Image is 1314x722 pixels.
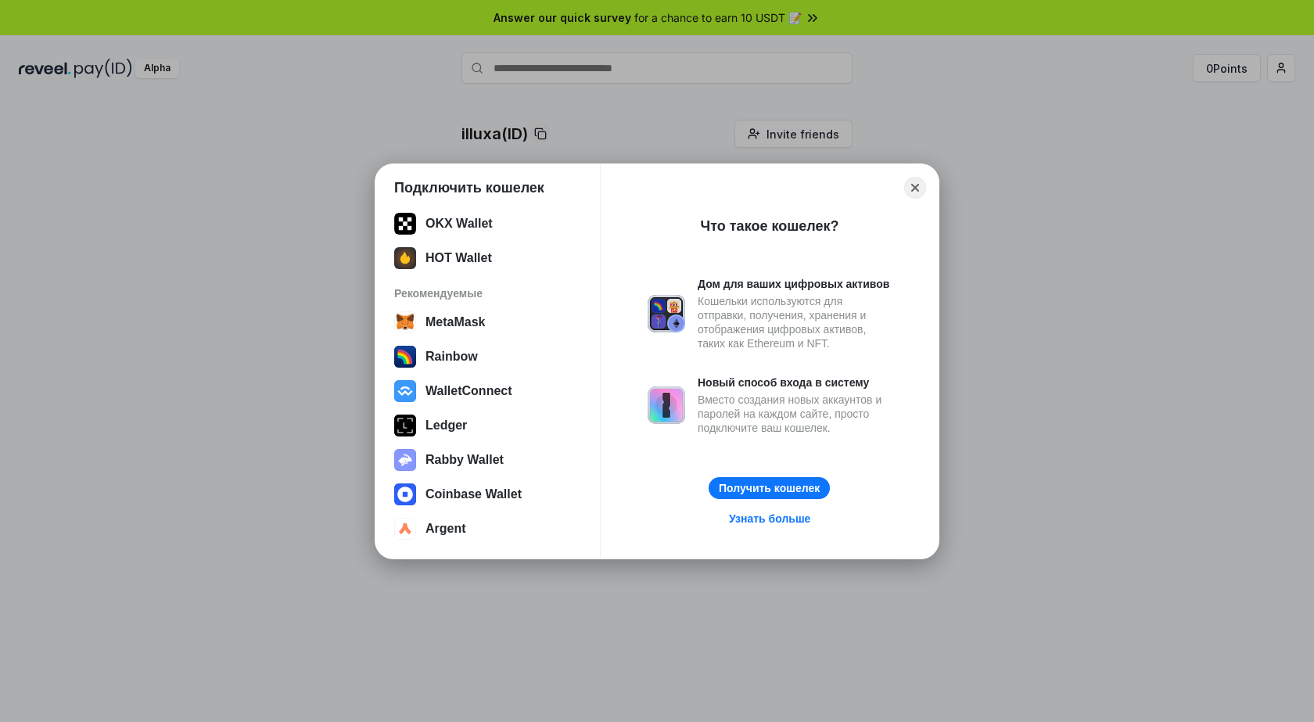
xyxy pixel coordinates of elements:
[425,251,492,265] div: HOT Wallet
[390,174,586,205] button: Trust Wallet
[394,380,416,402] img: svg+xml,%3Csvg%20width%3D%2228%22%20height%3D%2228%22%20viewBox%3D%220%200%2028%2028%22%20fill%3D...
[425,522,466,536] div: Argent
[394,213,416,235] img: 5VZ71FV6L7PA3gg3tXrdQ+DgLhC+75Wq3no69P3MC0NFQpx2lL04Ql9gHK1bRDjsSBIvScBnDTk1WrlGIZBorIDEYJj+rhdgn...
[390,341,586,372] button: Rainbow
[390,375,586,407] button: WalletConnect
[701,217,839,235] div: Что такое кошелек?
[390,479,586,510] button: Coinbase Wallet
[729,512,810,526] div: Узнать больше
[394,311,416,333] img: svg+xml,%3Csvg%20width%3D%2228%22%20height%3D%2228%22%20viewBox%3D%220%200%2028%2028%22%20fill%3D...
[390,513,586,544] button: Argent
[719,481,820,495] div: Получить кошелек
[904,177,926,199] button: Close
[425,453,504,467] div: Rabby Wallet
[390,208,586,239] button: OKX Wallet
[425,384,512,398] div: WalletConnect
[425,350,478,364] div: Rainbow
[390,444,586,476] button: Rabby Wallet
[698,393,892,435] div: Вместо создания новых аккаунтов и паролей на каждом сайте, просто подключите ваш кошелек.
[390,410,586,441] button: Ledger
[394,518,416,540] img: svg+xml,%3Csvg%20width%3D%2228%22%20height%3D%2228%22%20viewBox%3D%220%200%2028%2028%22%20fill%3D...
[394,178,544,197] h1: Подключить кошелек
[394,346,416,368] img: svg+xml,%3Csvg%20width%3D%22120%22%20height%3D%22120%22%20viewBox%3D%220%200%20120%20120%22%20fil...
[394,483,416,505] img: svg+xml,%3Csvg%20width%3D%2228%22%20height%3D%2228%22%20viewBox%3D%220%200%2028%2028%22%20fill%3D...
[709,477,830,499] button: Получить кошелек
[425,315,485,329] div: MetaMask
[425,487,522,501] div: Coinbase Wallet
[720,508,820,529] a: Узнать больше
[648,295,685,332] img: svg+xml,%3Csvg%20xmlns%3D%22http%3A%2F%2Fwww.w3.org%2F2000%2Fsvg%22%20fill%3D%22none%22%20viewBox...
[394,286,581,300] div: Рекомендуемые
[698,375,892,390] div: Новый способ входа в систему
[698,294,892,350] div: Кошельки используются для отправки, получения, хранения и отображения цифровых активов, таких как...
[425,418,467,433] div: Ledger
[394,449,416,471] img: svg+xml,%3Csvg%20xmlns%3D%22http%3A%2F%2Fwww.w3.org%2F2000%2Fsvg%22%20fill%3D%22none%22%20viewBox...
[698,277,892,291] div: Дом для ваших цифровых активов
[425,217,493,231] div: OKX Wallet
[394,247,416,269] img: 8zcXD2M10WKU0JIAAAAASUVORK5CYII=
[648,386,685,424] img: svg+xml,%3Csvg%20xmlns%3D%22http%3A%2F%2Fwww.w3.org%2F2000%2Fsvg%22%20fill%3D%22none%22%20viewBox...
[390,307,586,338] button: MetaMask
[390,242,586,274] button: HOT Wallet
[394,415,416,436] img: svg+xml,%3Csvg%20xmlns%3D%22http%3A%2F%2Fwww.w3.org%2F2000%2Fsvg%22%20width%3D%2228%22%20height%3...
